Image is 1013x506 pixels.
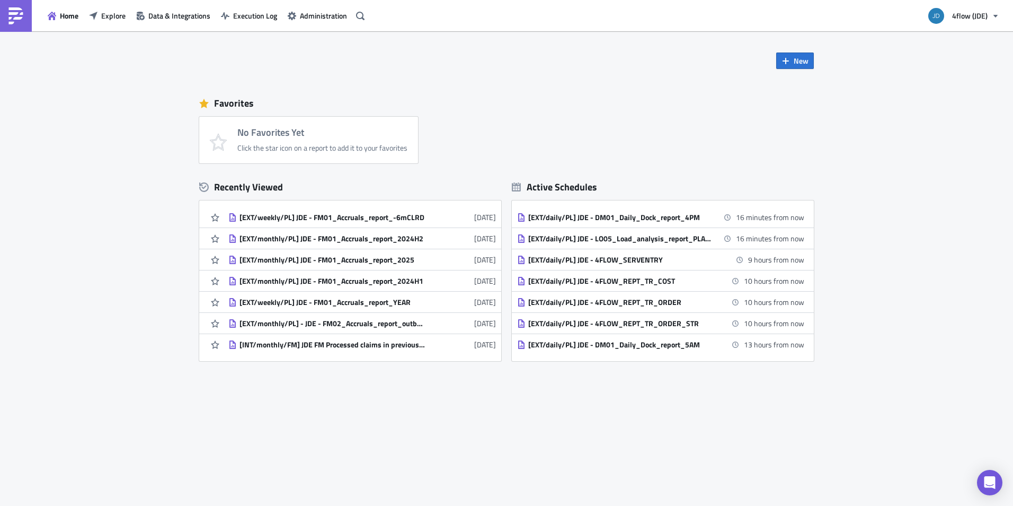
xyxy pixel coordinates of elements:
[528,234,714,243] div: [EXT/daily/PL] JDE - LO05_Load_analysis_report_PLANT_L048
[7,7,24,24] img: PushMetrics
[474,212,496,223] time: 2025-10-01T12:06:08Z
[228,334,496,355] a: [INT/monthly/FM] JDE FM Processed claims in previous month[DATE]
[216,7,282,24] button: Execution Log
[922,4,1005,28] button: 4flow (JDE)
[528,276,714,286] div: [EXT/daily/PL] JDE - 4FLOW_REPT_TR_COST
[84,7,131,24] button: Explore
[952,10,988,21] span: 4flow (JDE)
[228,249,496,270] a: [EXT/monthly/PL] JDE - FM01_Accruals_report_2025[DATE]
[239,276,425,286] div: [EXT/monthly/PL] JDE - FM01_Accruals_report_2024H1
[148,10,210,21] span: Data & Integrations
[528,213,714,222] div: [EXT/daily/PL] JDE - DM01_Daily_Dock_report_4PM
[474,275,496,286] time: 2025-10-01T12:04:42Z
[776,53,814,69] button: New
[927,7,945,25] img: Avatar
[239,255,425,265] div: [EXT/monthly/PL] JDE - FM01_Accruals_report_2025
[736,233,804,244] time: 2025-10-02 16:00
[239,319,425,328] div: [EXT/monthly/PL] - JDE - FM02_Accruals_report_outbound
[199,179,501,195] div: Recently Viewed
[528,298,714,307] div: [EXT/daily/PL] JDE - 4FLOW_REPT_TR_ORDER
[239,234,425,243] div: [EXT/monthly/PL] JDE - FM01_Accruals_report_2024H2
[794,55,808,66] span: New
[517,271,804,291] a: [EXT/daily/PL] JDE - 4FLOW_REPT_TR_COST10 hours from now
[300,10,347,21] span: Administration
[282,7,352,24] button: Administration
[228,207,496,228] a: [EXT/weekly/PL] JDE - FM01_Accruals_report_-6mCLRD[DATE]
[517,207,804,228] a: [EXT/daily/PL] JDE - DM01_Daily_Dock_report_4PM16 minutes from now
[736,212,804,223] time: 2025-10-02 16:00
[474,233,496,244] time: 2025-10-01T12:05:47Z
[528,340,714,350] div: [EXT/daily/PL] JDE - DM01_Daily_Dock_report_5AM
[744,275,804,286] time: 2025-10-03 01:15
[474,339,496,350] time: 2025-10-01T07:25:14Z
[517,228,804,249] a: [EXT/daily/PL] JDE - LO05_Load_analysis_report_PLANT_L04816 minutes from now
[228,271,496,291] a: [EXT/monthly/PL] JDE - FM01_Accruals_report_2024H1[DATE]
[474,296,496,308] time: 2025-10-01T11:44:46Z
[977,470,1002,495] div: Open Intercom Messenger
[60,10,78,21] span: Home
[233,10,277,21] span: Execution Log
[517,249,804,270] a: [EXT/daily/PL] JDE - 4FLOW_SERVENTRY9 hours from now
[237,127,407,138] h4: No Favorites Yet
[744,339,804,350] time: 2025-10-03 05:00
[101,10,126,21] span: Explore
[239,213,425,222] div: [EXT/weekly/PL] JDE - FM01_Accruals_report_-6mCLRD
[528,319,714,328] div: [EXT/daily/PL] JDE - 4FLOW_REPT_TR_ORDER_STR
[228,313,496,334] a: [EXT/monthly/PL] - JDE - FM02_Accruals_report_outbound[DATE]
[228,228,496,249] a: [EXT/monthly/PL] JDE - FM01_Accruals_report_2024H2[DATE]
[474,254,496,265] time: 2025-10-01T12:05:22Z
[517,292,804,312] a: [EXT/daily/PL] JDE - 4FLOW_REPT_TR_ORDER10 hours from now
[228,292,496,312] a: [EXT/weekly/PL] JDE - FM01_Accruals_report_YEAR[DATE]
[199,95,814,111] div: Favorites
[474,318,496,329] time: 2025-10-01T11:44:30Z
[748,254,804,265] time: 2025-10-03 01:00
[528,255,714,265] div: [EXT/daily/PL] JDE - 4FLOW_SERVENTRY
[744,296,804,308] time: 2025-10-03 01:30
[744,318,804,329] time: 2025-10-03 01:30
[237,143,407,153] div: Click the star icon on a report to add it to your favorites
[512,181,597,193] div: Active Schedules
[42,7,84,24] button: Home
[239,340,425,350] div: [INT/monthly/FM] JDE FM Processed claims in previous month
[239,298,425,307] div: [EXT/weekly/PL] JDE - FM01_Accruals_report_YEAR
[517,334,804,355] a: [EXT/daily/PL] JDE - DM01_Daily_Dock_report_5AM13 hours from now
[131,7,216,24] button: Data & Integrations
[517,313,804,334] a: [EXT/daily/PL] JDE - 4FLOW_REPT_TR_ORDER_STR10 hours from now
